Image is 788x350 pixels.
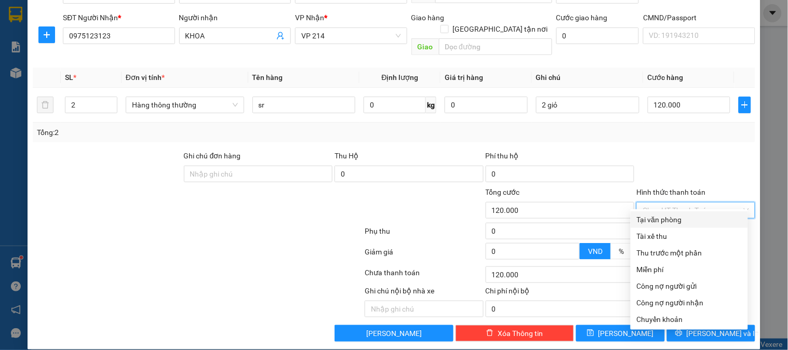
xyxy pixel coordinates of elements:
[571,245,577,251] span: up
[739,101,751,109] span: plus
[295,14,324,22] span: VP Nhận
[456,325,574,342] button: deleteXóa Thông tin
[637,247,742,259] div: Thu trước một phần
[648,73,684,82] span: Cước hàng
[588,247,603,255] span: VND
[37,127,305,138] div: Tổng: 2
[184,166,333,182] input: Ghi chú đơn hàng
[109,99,115,105] span: up
[532,68,644,88] th: Ghi chú
[301,28,400,44] span: VP 214
[365,301,483,317] input: Nhập ghi chú
[276,32,285,40] span: user-add
[109,106,115,112] span: down
[687,328,759,339] span: [PERSON_NAME] và In
[65,73,73,82] span: SL
[365,285,483,301] div: Ghi chú nội bộ nhà xe
[252,73,283,82] span: Tên hàng
[364,225,484,244] div: Phụ thu
[571,252,577,259] span: down
[619,247,624,255] span: %
[445,97,528,113] input: 0
[486,329,493,338] span: delete
[99,47,146,55] span: 15:10:40 [DATE]
[486,150,635,166] div: Phí thu hộ
[576,325,664,342] button: save[PERSON_NAME]
[426,97,436,113] span: kg
[637,231,742,242] div: Tài xế thu
[126,73,165,82] span: Đơn vị tính
[486,285,635,301] div: Chi phí nội bộ
[79,72,96,87] span: Nơi nhận:
[35,73,75,84] span: PV [PERSON_NAME]
[36,62,121,70] strong: BIÊN NHẬN GỬI HÀNG HOÁ
[335,152,358,160] span: Thu Hộ
[411,38,439,55] span: Giao
[637,214,742,225] div: Tại văn phòng
[27,17,84,56] strong: CÔNG TY TNHH [GEOGRAPHIC_DATA] 214 QL13 - P.26 - Q.BÌNH THẠNH - TP HCM 1900888606
[631,294,748,311] div: Cước gửi hàng sẽ được ghi vào công nợ của người nhận
[38,26,55,43] button: plus
[637,264,742,275] div: Miễn phí
[449,23,552,35] span: [GEOGRAPHIC_DATA] tận nơi
[486,188,520,196] span: Tổng cước
[556,14,608,22] label: Cước giao hàng
[637,280,742,292] div: Công nợ người gửi
[179,12,291,23] div: Người nhận
[637,297,742,308] div: Công nợ người nhận
[252,97,356,113] input: VD: Bàn, Ghế
[10,23,24,49] img: logo
[104,73,121,78] span: VP 214
[184,152,241,160] label: Ghi chú đơn hàng
[631,278,748,294] div: Cước gửi hàng sẽ được ghi vào công nợ của người gửi
[667,325,755,342] button: printer[PERSON_NAME] và In
[39,31,55,39] span: plus
[366,328,422,339] span: [PERSON_NAME]
[439,38,552,55] input: Dọc đường
[637,314,742,325] div: Chuyển khoản
[568,244,579,251] span: Increase Value
[556,28,639,44] input: Cước giao hàng
[675,329,683,338] span: printer
[498,328,543,339] span: Xóa Thông tin
[536,97,639,113] input: Ghi Chú
[411,14,445,22] span: Giao hàng
[587,329,594,338] span: save
[364,267,484,285] div: Chưa thanh toán
[132,97,238,113] span: Hàng thông thường
[445,73,483,82] span: Giá trị hàng
[105,105,117,113] span: Decrease Value
[105,97,117,105] span: Increase Value
[382,73,419,82] span: Định lượng
[636,188,705,196] label: Hình thức thanh toán
[37,97,54,113] button: delete
[335,325,453,342] button: [PERSON_NAME]
[568,251,579,259] span: Decrease Value
[643,12,755,23] div: CMND/Passport
[10,72,21,87] span: Nơi gửi:
[739,97,751,113] button: plus
[598,328,654,339] span: [PERSON_NAME]
[364,246,484,264] div: Giảm giá
[63,12,175,23] div: SĐT Người Nhận
[104,39,146,47] span: GN08250320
